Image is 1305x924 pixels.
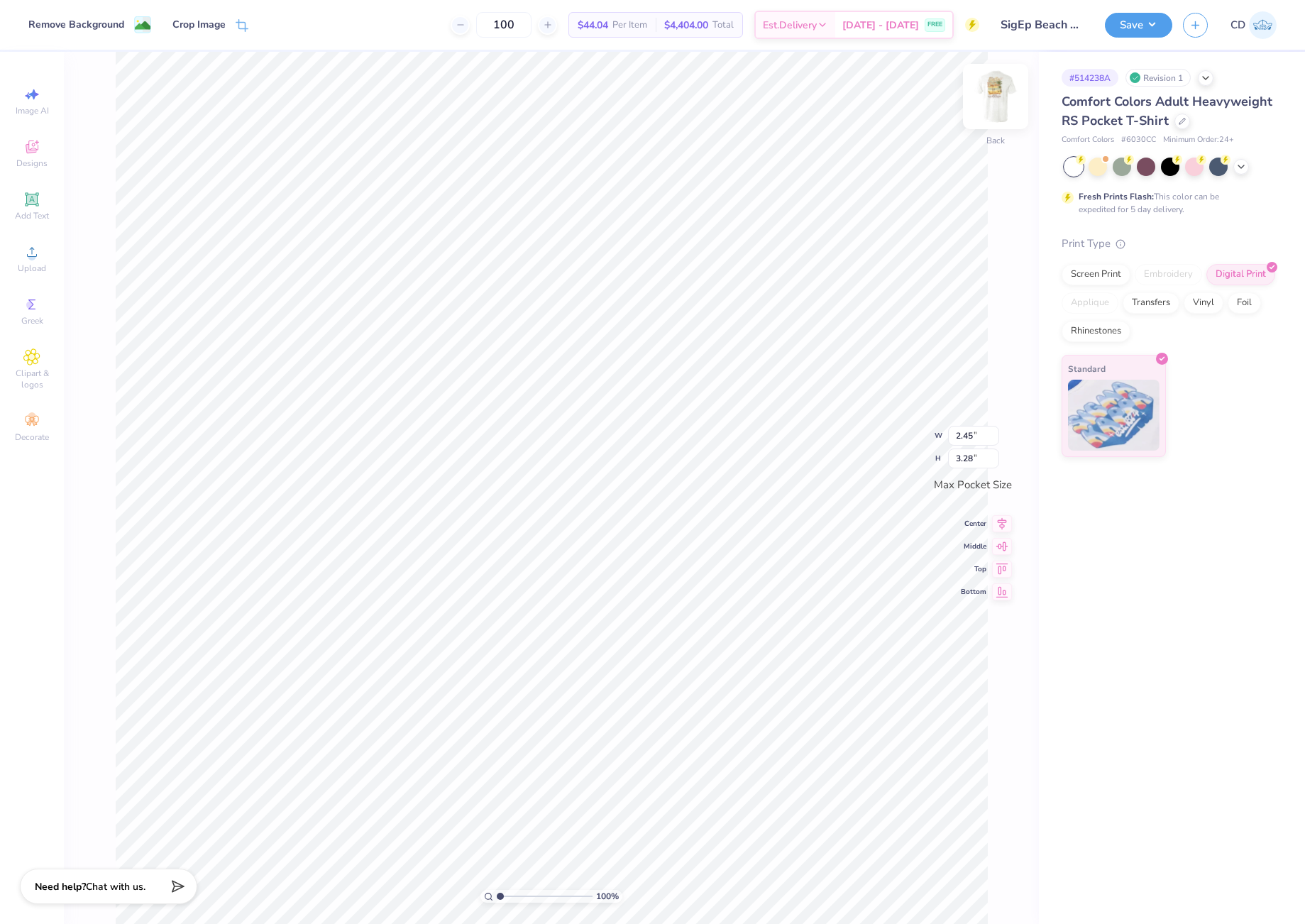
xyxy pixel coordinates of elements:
[990,11,1094,39] input: Untitled Design
[1062,93,1272,129] span: Comfort Colors Adult Heavyweight RS Pocket T-Shirt
[1230,17,1245,33] span: CD
[35,880,86,893] strong: Need help?
[15,210,49,221] span: Add Text
[1105,13,1172,38] button: Save
[961,541,986,551] span: Middle
[15,431,49,443] span: Decorate
[1121,134,1156,146] span: # 6030CC
[1228,292,1261,314] div: Foil
[967,68,1024,125] img: Back
[1079,190,1253,216] div: This color can be expedited for 5 day delivery.
[1062,264,1130,285] div: Screen Print
[1230,11,1277,39] a: CD
[1123,292,1179,314] div: Transfers
[1249,11,1277,39] img: Cedric Diasanta
[1062,321,1130,342] div: Rhinestones
[1062,69,1118,87] div: # 514238A
[172,17,226,32] div: Crop Image
[18,263,46,274] span: Upload
[712,18,734,33] span: Total
[1062,236,1277,252] div: Print Type
[86,880,145,893] span: Chat with us.
[1163,134,1234,146] span: Minimum Order: 24 +
[16,158,48,169] span: Designs
[1062,134,1114,146] span: Comfort Colors
[1125,69,1191,87] div: Revision 1
[986,134,1005,147] div: Back
[961,564,986,574] span: Top
[1079,191,1154,202] strong: Fresh Prints Flash:
[16,105,49,116] span: Image AI
[476,12,532,38] input: – –
[1184,292,1223,314] div: Vinyl
[596,890,619,903] span: 100 %
[927,20,942,30] span: FREE
[961,587,986,597] span: Bottom
[664,18,708,33] span: $4,404.00
[28,17,124,32] div: Remove Background
[1135,264,1202,285] div: Embroidery
[1206,264,1275,285] div: Digital Print
[612,18,647,33] span: Per Item
[1062,292,1118,314] div: Applique
[1068,361,1106,376] span: Standard
[21,315,43,326] span: Greek
[1068,380,1160,451] img: Standard
[763,18,817,33] span: Est. Delivery
[578,18,608,33] span: $44.04
[842,18,919,33] span: [DATE] - [DATE]
[7,368,57,390] span: Clipart & logos
[961,519,986,529] span: Center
